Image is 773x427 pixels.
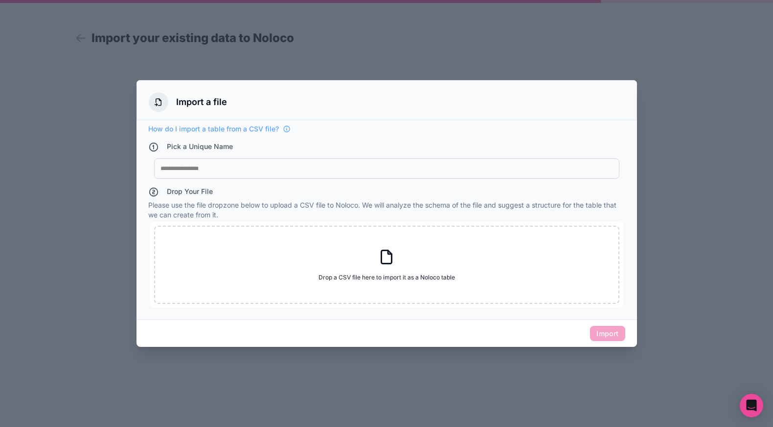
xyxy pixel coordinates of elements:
[176,95,227,109] h3: Import a file
[318,274,455,281] span: Drop a CSV file here to import it as a Noloco table
[148,124,291,134] a: How do I import a table from a CSV file?
[740,394,763,417] div: Open Intercom Messenger
[167,187,213,196] h4: Drop Your File
[148,187,625,312] div: Please use the file dropzone below to upload a CSV file to Noloco. We will analyze the schema of ...
[148,124,279,134] span: How do I import a table from a CSV file?
[167,142,233,152] h4: Pick a Unique Name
